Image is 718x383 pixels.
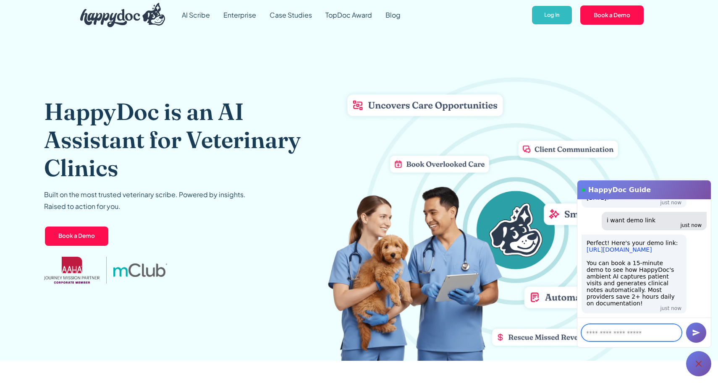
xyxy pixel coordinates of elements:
a: home [73,1,165,29]
p: Built on the most trusted veterinary scribe. Powered by insights. Raised to action for you. [44,189,246,212]
h1: HappyDoc is an AI Assistant for Veterinary Clinics [44,97,328,182]
img: HappyDoc Logo: A happy dog with his ear up, listening. [80,3,165,27]
a: Book a Demo [579,5,645,26]
img: mclub logo [113,263,167,277]
a: Log In [531,5,573,26]
img: AAHA Advantage logo [44,257,100,284]
a: Book a Demo [44,226,109,247]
